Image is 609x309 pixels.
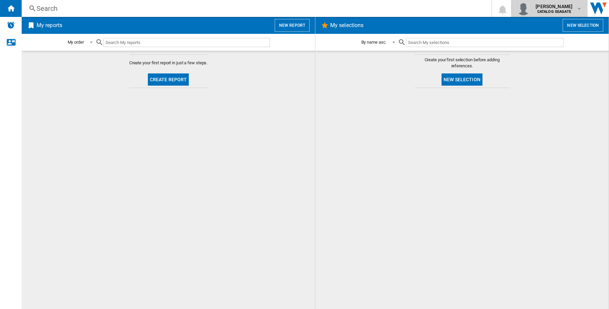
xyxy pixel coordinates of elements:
[361,40,387,45] div: By name asc.
[517,2,530,15] img: profile.jpg
[7,21,15,29] img: alerts-logo.svg
[329,19,365,32] h2: My selections
[406,38,563,47] input: Search My selections
[148,73,189,86] button: Create report
[275,19,310,32] button: New report
[35,19,64,32] h2: My reports
[563,19,603,32] button: New selection
[68,40,84,45] div: My order
[415,57,510,69] span: Create your first selection before adding references.
[104,38,270,47] input: Search My reports
[536,3,572,10] span: [PERSON_NAME]
[37,4,474,13] div: Search
[442,73,482,86] button: New selection
[129,60,208,66] span: Create your first report in just a few steps.
[537,9,571,14] b: CATALOG SEAGATE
